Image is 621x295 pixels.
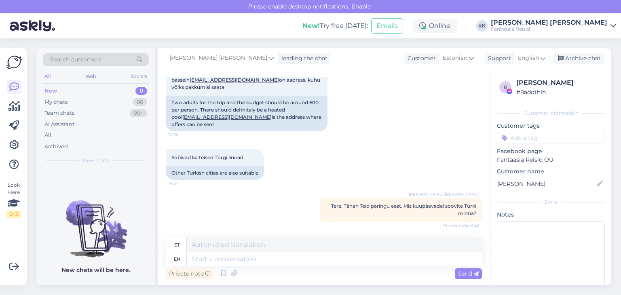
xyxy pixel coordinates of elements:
div: All [44,131,51,139]
span: Private note | 14:53 [443,222,479,228]
div: All [43,71,52,82]
div: Archive chat [553,53,604,64]
div: Support [485,54,511,63]
div: My chats [44,98,68,106]
div: et [174,238,180,252]
p: Customer name [497,167,605,176]
span: [PERSON_NAME] [PERSON_NAME] [169,54,267,63]
div: 2 / 3 [6,211,21,218]
div: Two adults for the trip and the budget should be around 600 per person. There should definitely b... [166,96,327,131]
div: New [44,87,57,95]
div: Customer [404,54,436,63]
span: Enable [349,3,373,10]
a: [EMAIL_ADDRESS][DOMAIN_NAME] [182,114,272,120]
div: 99+ [130,109,147,117]
div: leading the chat [278,54,327,63]
span: English [518,54,539,63]
div: Other Turkish cities are also suitable [166,166,264,180]
span: Estonian [443,54,467,63]
p: Notes [497,211,605,219]
div: Archived [44,143,68,151]
span: Search customers [50,55,101,64]
div: Web [84,71,98,82]
p: Facebook page [497,147,605,156]
div: Online [413,19,457,33]
div: KK [476,20,488,32]
div: Private note [166,268,213,279]
b: New! [302,22,320,29]
div: [PERSON_NAME] [516,78,602,88]
div: Fantaasia Reisid [491,26,607,32]
img: Askly Logo [6,55,22,70]
span: New chats [83,157,109,164]
div: Extra [497,198,605,206]
div: [PERSON_NAME] [PERSON_NAME] [491,19,607,26]
div: 0 [135,87,147,95]
input: Add name [497,179,596,188]
div: Look Here [6,181,21,218]
div: Socials [129,71,149,82]
div: # 8adqthlh [516,88,602,97]
span: 14:50 [168,132,199,138]
span: Tere, Tänan Teid päringu eest. Mis kuupäevadel soovite Türki minna? [331,203,476,216]
div: AI Assistant [44,120,74,129]
p: Customer tags [497,122,605,130]
input: Add a tag [497,132,605,144]
span: Sobivad ka teised Türgi linnad [171,154,243,160]
div: Team chats [44,109,74,117]
p: Fantaasia Reisid OÜ [497,156,605,164]
p: New chats will be here. [61,266,130,274]
a: [EMAIL_ADDRESS][DOMAIN_NAME] [190,77,279,83]
div: 86 [133,98,147,106]
span: [PERSON_NAME] [PERSON_NAME] [409,191,479,197]
span: 14:51 [168,180,199,186]
a: [PERSON_NAME] [PERSON_NAME]Fantaasia Reisid [491,19,616,32]
span: Send [458,270,479,277]
div: Try free [DATE]: [302,21,368,31]
span: 8 [504,84,507,90]
div: Customer information [497,110,605,117]
img: No chats [36,186,155,259]
button: Emails [371,18,403,34]
div: en [174,252,180,266]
